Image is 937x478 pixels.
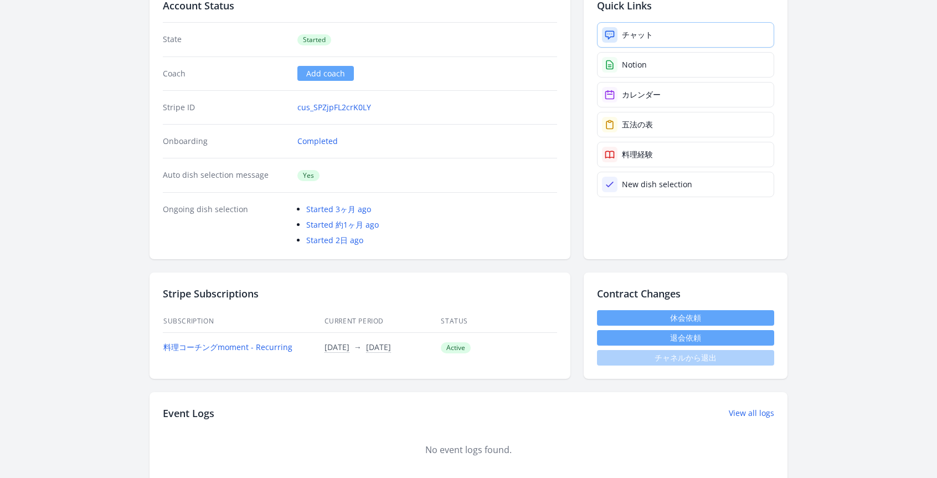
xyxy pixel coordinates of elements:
a: 料理コーチングmoment - Recurring [163,342,292,352]
th: Current Period [324,310,441,333]
button: [DATE] [325,342,349,353]
a: Notion [597,52,774,78]
a: cus_SPZjpFL2crK0LY [297,102,371,113]
a: View all logs [729,408,774,419]
dt: Coach [163,68,289,79]
div: カレンダー [622,89,661,100]
button: 退会依頼 [597,330,774,346]
a: チャット [597,22,774,48]
dt: State [163,34,289,45]
span: Yes [297,170,320,181]
a: Completed [297,136,338,147]
span: チャネルから退出 [597,350,774,366]
a: Started 2日 ago [306,235,363,245]
a: 料理経験 [597,142,774,167]
div: 五法の表 [622,119,653,130]
a: Started 3ヶ月 ago [306,204,371,214]
dt: Ongoing dish selection [163,204,289,246]
th: Subscription [163,310,324,333]
h2: Event Logs [163,405,214,421]
div: New dish selection [622,179,692,190]
div: 料理経験 [622,149,653,160]
h2: Stripe Subscriptions [163,286,557,301]
div: No event logs found. [163,443,774,456]
a: 五法の表 [597,112,774,137]
h2: Contract Changes [597,286,774,301]
dt: Stripe ID [163,102,289,113]
div: Notion [622,59,647,70]
a: カレンダー [597,82,774,107]
dt: Auto dish selection message [163,169,289,181]
th: Status [440,310,557,333]
span: Active [441,342,471,353]
a: Started 約1ヶ月 ago [306,219,379,230]
span: → [354,342,362,352]
dt: Onboarding [163,136,289,147]
a: Add coach [297,66,354,81]
a: 休会依頼 [597,310,774,326]
a: New dish selection [597,172,774,197]
div: チャット [622,29,653,40]
button: [DATE] [366,342,391,353]
span: Started [297,34,331,45]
